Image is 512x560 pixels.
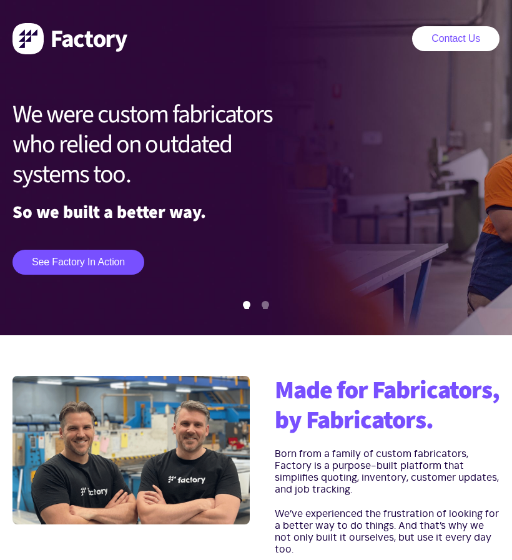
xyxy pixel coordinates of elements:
[12,100,306,190] h1: We were custom fabricators who relied on outdated systems too.
[12,207,306,219] p: So we built a better way.
[262,301,269,308] button: 2 of 2
[12,23,127,54] img: Factory
[275,508,500,556] p: We’ve experienced the frustration of looking for a better way to do things. And that’s why we not...
[243,301,250,308] button: 1 of 2
[450,500,512,560] iframe: Chat Widget
[12,250,144,275] a: See Factory in action
[275,448,500,496] p: Born from a family of custom fabricators, Factory is a purpose-built platform that simplifies quo...
[275,376,500,436] h2: Made for Fabricators, by Fabricators.
[412,26,500,51] a: Contact Us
